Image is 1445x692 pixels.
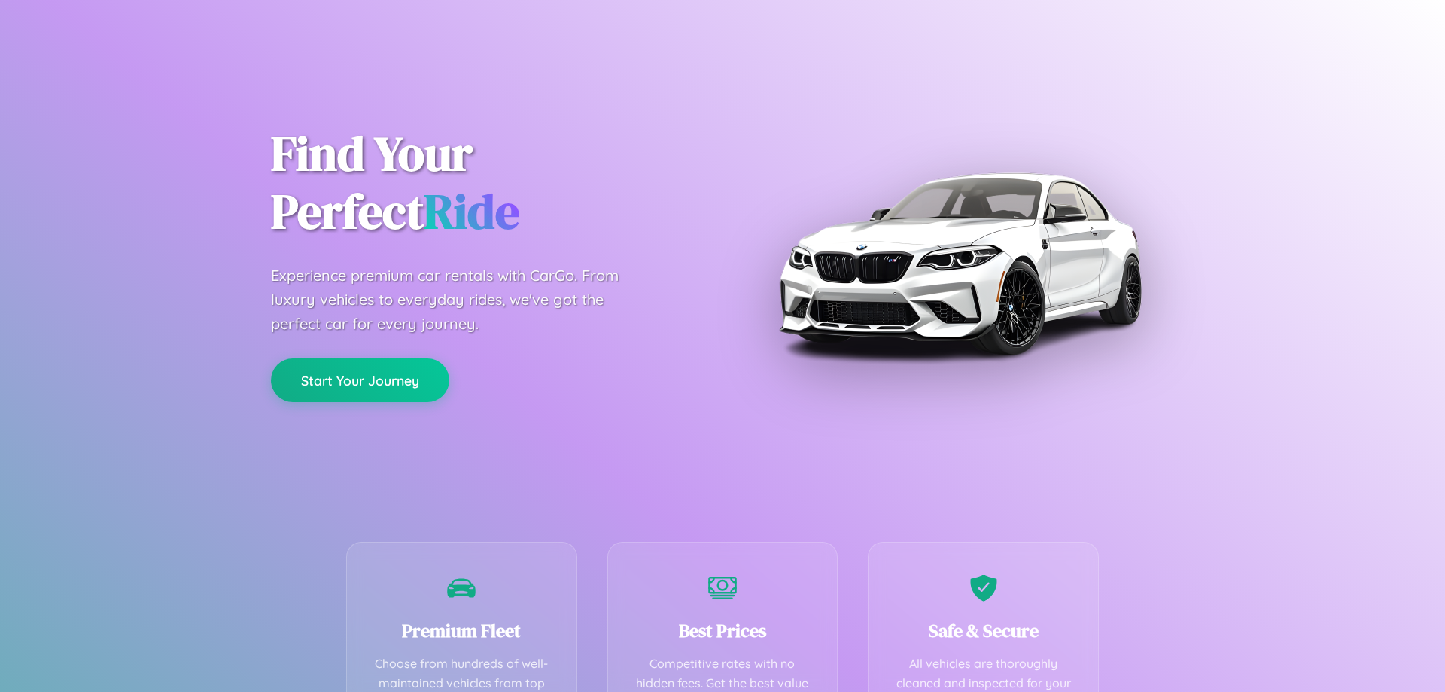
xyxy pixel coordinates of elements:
[891,618,1075,643] h3: Safe & Secure
[271,264,647,336] p: Experience premium car rentals with CarGo. From luxury vehicles to everyday rides, we've got the ...
[771,75,1148,452] img: Premium BMW car rental vehicle
[271,358,449,402] button: Start Your Journey
[271,125,700,241] h1: Find Your Perfect
[631,618,815,643] h3: Best Prices
[370,618,554,643] h3: Premium Fleet
[424,178,519,244] span: Ride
